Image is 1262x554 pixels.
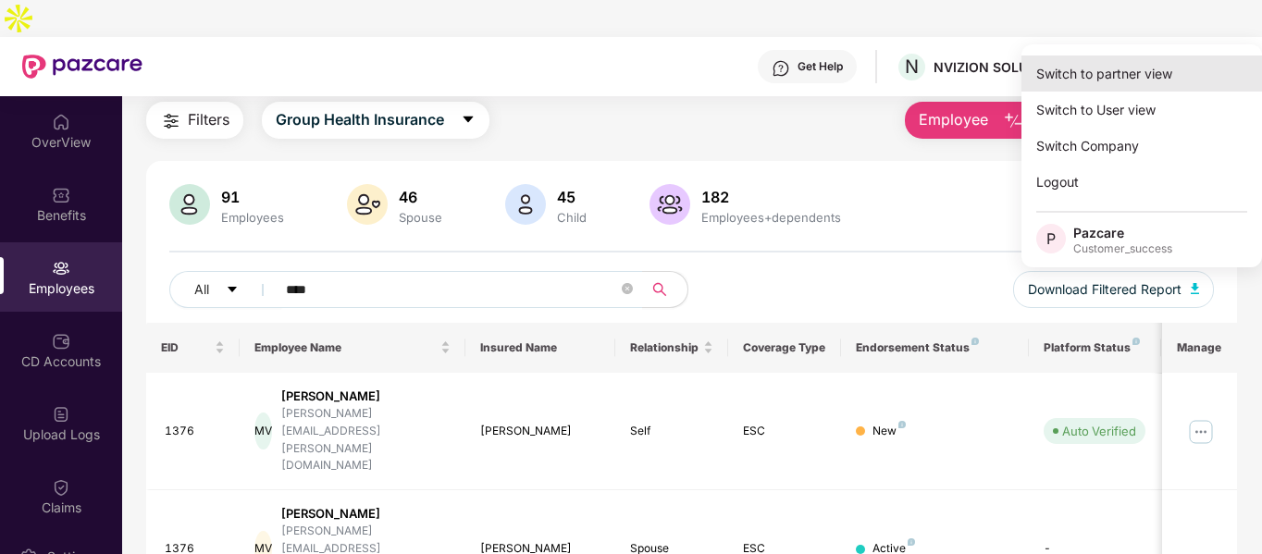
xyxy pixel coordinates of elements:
[1046,228,1056,250] span: P
[1162,323,1237,373] th: Manage
[146,323,241,373] th: EID
[615,323,728,373] th: Relationship
[254,340,437,355] span: Employee Name
[934,58,1063,76] div: NVIZION SOLUTIONS PRIVATE LIMITED
[22,55,142,79] img: New Pazcare Logo
[1073,224,1172,241] div: Pazcare
[798,59,843,74] div: Get Help
[161,340,212,355] span: EID
[1186,416,1216,446] img: manageButton
[630,340,699,355] span: Relationship
[240,323,465,373] th: Employee Name
[772,59,790,78] img: svg+xml;base64,PHN2ZyBpZD0iSGVscC0zMngzMiIgeG1sbnM9Imh0dHA6Ly93d3cudzMub3JnLzIwMDAvc3ZnIiB3aWR0aD...
[1021,55,1262,92] div: Switch to partner view
[905,55,919,78] span: N
[1021,164,1262,200] div: Logout
[1021,92,1262,128] div: Switch to User view
[1073,241,1172,256] div: Customer_success
[1021,128,1262,164] div: Switch Company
